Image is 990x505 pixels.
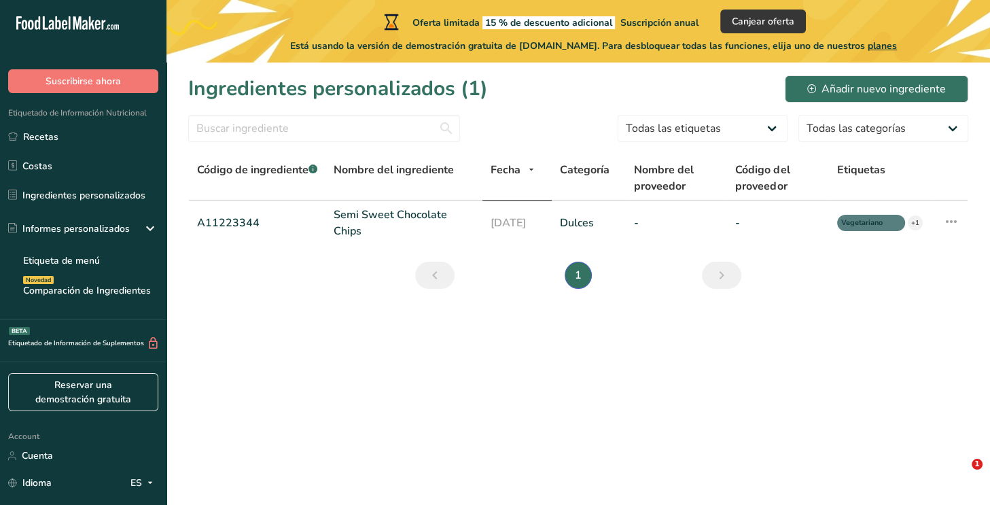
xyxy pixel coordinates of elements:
[8,471,52,495] a: Idioma
[415,262,455,289] a: Anterior
[8,373,158,411] a: Reservar una demostración gratuita
[972,459,983,470] span: 1
[807,81,946,97] div: Añadir nuevo ingrediente
[482,16,615,29] span: 15 % de descuento adicional
[23,276,54,284] div: Novedad
[491,162,520,178] span: Fecha
[634,215,719,231] a: -
[560,162,609,178] span: Categoría
[188,73,488,104] h1: Ingredientes personalizados (1)
[702,262,741,289] a: Siguiente
[9,327,30,335] div: BETA
[735,215,820,231] a: -
[620,16,699,29] span: Suscripción anual
[944,459,976,491] iframe: Intercom live chat
[46,74,121,88] span: Suscribirse ahora
[735,162,820,194] span: Código del proveedor
[381,14,699,30] div: Oferta limitada
[718,373,990,468] iframe: Intercom notifications mensaje
[908,215,923,230] div: +1
[8,222,130,236] div: Informes personalizados
[837,162,885,178] span: Etiquetas
[290,39,897,53] span: Está usando la versión de demostración gratuita de [DOMAIN_NAME]. Para desbloquear todas las func...
[197,162,317,177] span: Código de ingrediente
[720,10,806,33] button: Canjear oferta
[197,215,317,231] a: A11223344
[188,115,460,142] input: Buscar ingrediente
[334,207,474,239] a: Semi Sweet Chocolate Chips
[634,162,719,194] span: Nombre del proveedor
[785,75,968,103] button: Añadir nuevo ingrediente
[732,14,794,29] span: Canjear oferta
[130,475,158,491] div: ES
[841,217,889,229] span: Vegetariano
[868,39,897,52] span: planes
[491,215,544,231] a: [DATE]
[334,162,454,178] span: Nombre del ingrediente
[560,215,618,231] a: Dulces
[8,69,158,93] button: Suscribirse ahora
